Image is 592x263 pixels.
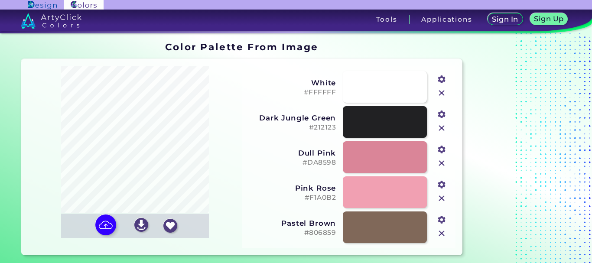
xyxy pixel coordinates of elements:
img: logo_artyclick_colors_white.svg [21,13,82,29]
h3: Dull Pink [247,149,336,157]
img: icon_close.svg [436,228,447,239]
img: icon_close.svg [436,88,447,99]
a: Sign Up [532,14,566,25]
h5: #FFFFFF [247,88,336,97]
img: icon_favourite_white.svg [163,219,177,233]
img: ArtyClick Design logo [28,1,57,9]
h5: Sign In [493,16,517,23]
iframe: Advertisement [466,39,574,259]
img: icon_close.svg [436,193,447,204]
h3: Tools [376,16,397,23]
h3: Applications [421,16,472,23]
img: icon_download_white.svg [134,218,148,232]
h3: Dark Jungle Green [247,114,336,122]
h1: Color Palette From Image [165,40,319,53]
h5: #F1A0B2 [247,194,336,202]
h5: #806859 [247,229,336,237]
img: icon_close.svg [436,158,447,169]
img: icon_close.svg [436,123,447,134]
h3: Pastel Brown [247,219,336,227]
a: Sign In [489,14,521,25]
img: icon picture [95,214,116,235]
h5: #212123 [247,123,336,132]
h3: Pink Rose [247,184,336,192]
h5: #DA8598 [247,159,336,167]
h3: White [247,78,336,87]
h5: Sign Up [535,16,562,22]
